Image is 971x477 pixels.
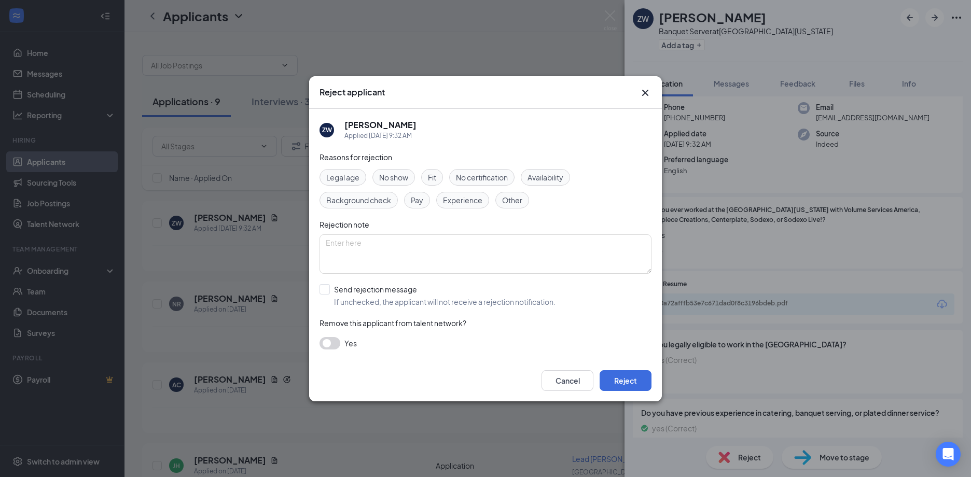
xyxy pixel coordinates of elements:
span: Yes [344,337,357,349]
span: Legal age [326,172,359,183]
span: Rejection note [320,220,369,229]
div: ZW [322,125,332,134]
button: Close [639,87,651,99]
h5: [PERSON_NAME] [344,119,417,131]
div: Applied [DATE] 9:32 AM [344,131,417,141]
span: Background check [326,194,391,206]
button: Cancel [542,370,593,391]
span: Experience [443,194,482,206]
h3: Reject applicant [320,87,385,98]
span: Pay [411,194,423,206]
span: Availability [528,172,563,183]
span: Reasons for rejection [320,152,392,162]
span: Fit [428,172,436,183]
span: Remove this applicant from talent network? [320,318,466,328]
button: Reject [600,370,651,391]
span: Other [502,194,522,206]
div: Open Intercom Messenger [936,442,961,467]
span: No certification [456,172,508,183]
span: No show [379,172,408,183]
svg: Cross [639,87,651,99]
